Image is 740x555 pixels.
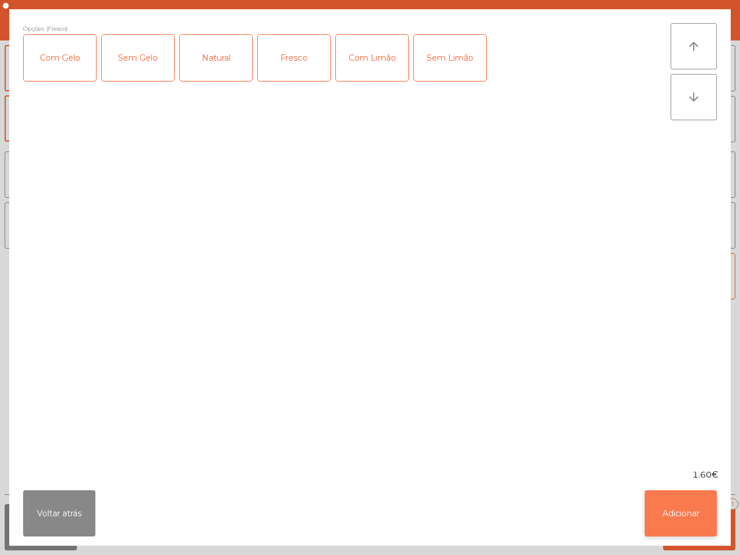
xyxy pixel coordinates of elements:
button: Adicionar [645,490,717,536]
button: Voltar atrás [23,490,95,536]
button: arrow_downward [671,74,717,120]
div: Sem Limão [414,35,486,81]
i: arrow_downward [687,90,701,104]
span: (Fresco) [46,23,68,34]
i: arrow_upward [687,39,701,53]
button: arrow_upward [671,23,717,69]
div: Com Gelo [24,35,96,81]
div: Sem Gelo [102,35,174,81]
div: Com Limão [336,35,408,81]
span: Opções [23,23,44,34]
div: Natural [180,35,252,81]
div: Fresco [258,35,330,81]
div: 1.60€ [9,469,731,481]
